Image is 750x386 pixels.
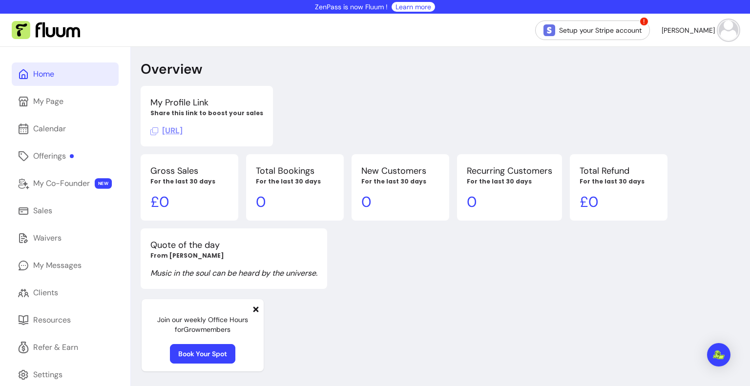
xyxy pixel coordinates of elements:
[719,20,738,40] img: avatar
[467,164,552,178] p: Recurring Customers
[639,17,649,26] span: !
[467,178,552,185] p: For the last 30 days
[535,20,650,40] a: Setup your Stripe account
[150,109,263,117] p: Share this link to boost your sales
[361,164,439,178] p: New Customers
[396,2,431,12] a: Learn more
[580,193,658,211] p: £ 0
[12,336,119,359] a: Refer & Earn
[256,193,334,211] p: 0
[150,96,263,109] p: My Profile Link
[12,308,119,332] a: Resources
[256,164,334,178] p: Total Bookings
[33,314,71,326] div: Resources
[12,254,119,277] a: My Messages
[12,172,119,195] a: My Co-Founder NEW
[33,342,78,353] div: Refer & Earn
[12,21,80,40] img: Fluum Logo
[580,164,658,178] p: Total Refund
[33,178,90,189] div: My Co-Founder
[150,178,229,185] p: For the last 30 days
[12,281,119,305] a: Clients
[150,252,317,260] p: From [PERSON_NAME]
[33,96,63,107] div: My Page
[150,238,317,252] p: Quote of the day
[315,2,388,12] p: ZenPass is now Fluum !
[33,260,82,271] div: My Messages
[33,68,54,80] div: Home
[12,62,119,86] a: Home
[33,287,58,299] div: Clients
[580,178,658,185] p: For the last 30 days
[662,20,738,40] button: avatar[PERSON_NAME]
[150,164,229,178] p: Gross Sales
[33,205,52,217] div: Sales
[170,344,235,364] a: Book Your Spot
[150,267,317,279] p: Music in the soul can be heard by the universe.
[12,90,119,113] a: My Page
[33,150,74,162] div: Offerings
[12,226,119,250] a: Waivers
[150,125,183,136] span: Click to copy
[33,369,62,381] div: Settings
[149,315,256,334] p: Join our weekly Office Hours for Grow members
[12,117,119,141] a: Calendar
[543,24,555,36] img: Stripe Icon
[256,178,334,185] p: For the last 30 days
[467,193,552,211] p: 0
[95,178,112,189] span: NEW
[662,25,715,35] span: [PERSON_NAME]
[707,343,730,366] div: Open Intercom Messenger
[141,61,202,78] p: Overview
[12,144,119,168] a: Offerings
[361,193,439,211] p: 0
[12,199,119,223] a: Sales
[361,178,439,185] p: For the last 30 days
[33,232,62,244] div: Waivers
[150,193,229,211] p: £ 0
[33,123,66,135] div: Calendar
